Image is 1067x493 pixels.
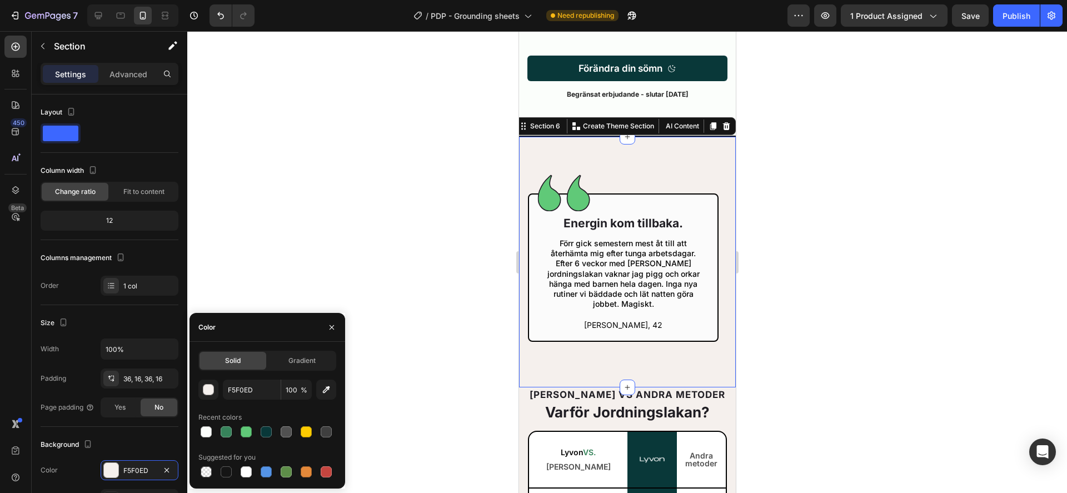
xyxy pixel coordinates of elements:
div: 36, 16, 36, 16 [123,374,176,384]
div: 1 col [123,281,176,291]
input: Eg: FFFFFF [223,380,281,400]
span: Save [961,11,980,21]
div: 450 [11,118,27,127]
div: Color [41,465,58,475]
button: 7 [4,4,83,27]
div: Page padding [41,402,94,412]
iframe: Design area [519,31,736,493]
span: % [301,385,307,395]
div: Padding [41,374,66,384]
div: Recent colors [198,412,242,422]
button: Save [952,4,989,27]
div: 12 [43,213,176,228]
div: Layout [41,105,78,120]
span: PDP - Grounding sheets [431,10,520,22]
div: Publish [1003,10,1030,22]
div: Order [41,281,59,291]
span: / [426,10,428,22]
div: Color [198,322,216,332]
span: Yes [114,402,126,412]
div: Open Intercom Messenger [1029,439,1056,465]
span: Gradient [288,356,316,366]
span: 1 product assigned [850,10,923,22]
div: Size [41,316,70,331]
div: Suggested for you [198,452,256,462]
div: Width [41,344,59,354]
span: Change ratio [55,187,96,197]
div: F5F0ED [123,466,156,476]
input: Auto [101,339,178,359]
div: Columns management [41,251,127,266]
span: Fit to content [123,187,164,197]
span: Solid [225,356,241,366]
div: Beta [8,203,27,212]
span: Need republishing [557,11,614,21]
button: 1 product assigned [841,4,948,27]
div: Undo/Redo [210,4,255,27]
button: Publish [993,4,1040,27]
p: Section [54,39,145,53]
span: No [154,402,163,412]
div: Column width [41,163,99,178]
p: Advanced [109,68,147,80]
p: Settings [55,68,86,80]
p: 7 [73,9,78,22]
div: Background [41,437,94,452]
